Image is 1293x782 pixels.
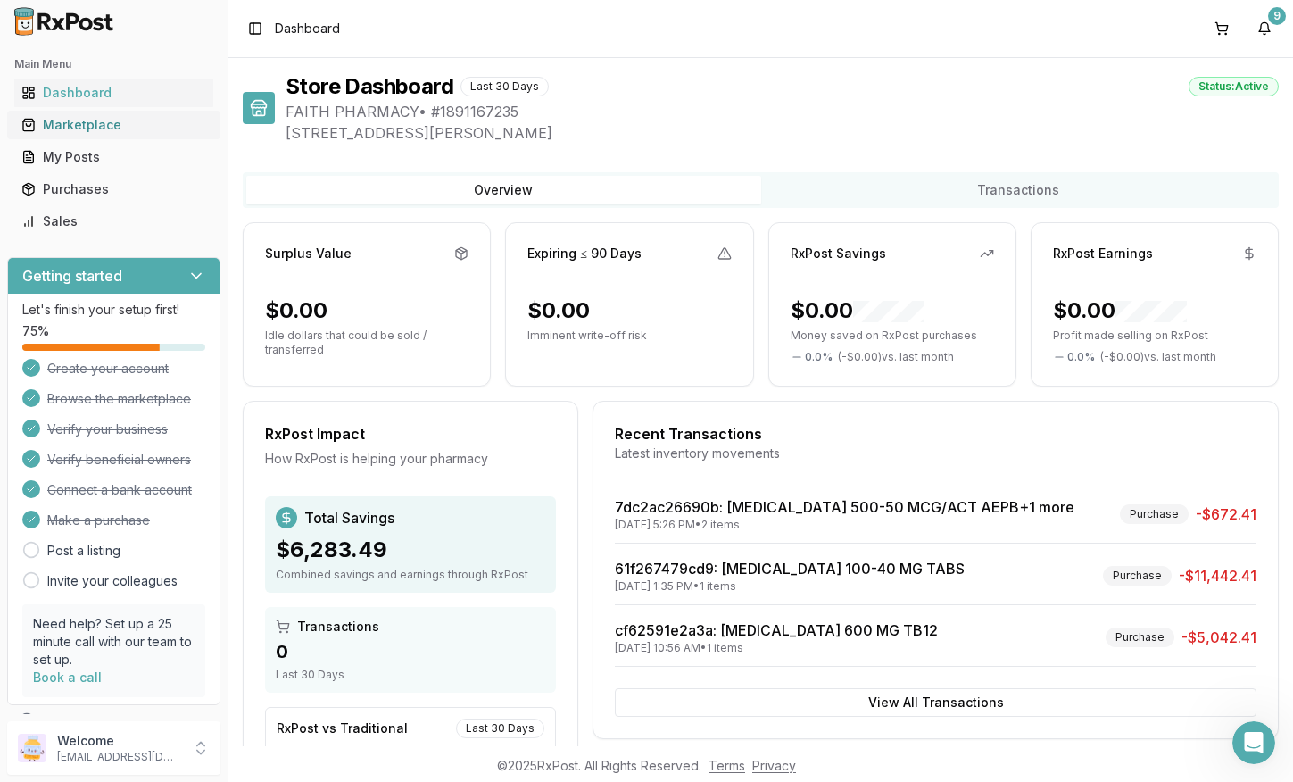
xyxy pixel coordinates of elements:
a: My Posts [14,141,213,173]
p: Let's finish your setup first! [22,301,205,319]
div: My Posts [21,148,206,166]
button: 9 [1250,14,1279,43]
div: Dashboard [21,84,206,102]
p: Welcome [57,732,181,750]
div: RxPost vs Traditional [277,720,408,737]
div: Purchase [1120,504,1189,524]
a: Post a listing [47,542,120,560]
div: [DATE] 5:26 PM • 2 items [615,518,1074,532]
button: My Posts [7,143,220,171]
span: Create your account [47,360,169,378]
div: Last 30 Days [456,719,544,738]
span: -$11,442.41 [1179,565,1256,586]
span: -$672.41 [1196,503,1256,525]
p: Need help? Set up a 25 minute call with our team to set up. [33,615,195,669]
button: Support [7,705,220,737]
div: Expiring ≤ 90 Days [527,245,642,262]
a: 7dc2ac26690b: [MEDICAL_DATA] 500-50 MCG/ACT AEPB+1 more [615,498,1074,516]
span: Connect a bank account [47,481,192,499]
p: Profit made selling on RxPost [1053,329,1256,343]
span: 75 % [22,322,49,340]
div: Recent Transactions [615,423,1256,445]
div: 0 [276,639,545,664]
div: Last 30 Days [276,668,545,682]
nav: breadcrumb [275,20,340,37]
div: RxPost Impact [265,423,556,445]
a: Dashboard [14,77,213,109]
h1: Store Dashboard [286,72,453,101]
span: Total Savings [304,507,394,528]
span: Verify beneficial owners [47,451,191,469]
a: Purchases [14,173,213,205]
div: Last 30 Days [460,77,549,96]
button: View All Transactions [615,688,1256,717]
p: [EMAIL_ADDRESS][DOMAIN_NAME] [57,750,181,764]
div: Latest inventory movements [615,445,1256,462]
img: RxPost Logo [7,7,121,36]
a: Invite your colleagues [47,572,178,590]
span: Verify your business [47,420,168,438]
div: $0.00 [527,296,590,325]
a: Book a call [33,670,102,685]
a: 61f267479cd9: [MEDICAL_DATA] 100-40 MG TABS [615,560,965,578]
p: Imminent write-off risk [527,329,731,343]
a: Terms [709,758,745,773]
div: How RxPost is helping your pharmacy [265,450,556,468]
div: [DATE] 10:56 AM • 1 items [615,641,938,655]
button: Transactions [761,176,1276,204]
div: Purchase [1103,566,1172,586]
span: FAITH PHARMACY • # 1891167235 [286,101,1279,122]
div: RxPost Savings [791,245,886,262]
span: Make a purchase [47,512,150,529]
span: ( - $0.00 ) vs. last month [838,350,954,364]
span: Dashboard [275,20,340,37]
div: $0.00 [791,296,924,325]
h3: Getting started [22,265,122,287]
p: Money saved on RxPost purchases [791,329,994,343]
iframe: Intercom live chat [1232,721,1275,764]
span: [STREET_ADDRESS][PERSON_NAME] [286,122,1279,144]
a: Sales [14,205,213,237]
span: Transactions [297,618,379,636]
button: Overview [246,176,761,204]
div: Purchase [1106,628,1174,647]
button: Sales [7,207,220,236]
span: Browse the marketplace [47,390,191,408]
h2: Main Menu [14,57,213,71]
span: 0.0 % [1067,350,1095,364]
div: Marketplace [21,116,206,134]
div: Status: Active [1189,77,1279,96]
div: Purchases [21,180,206,198]
button: Marketplace [7,111,220,139]
span: 0.0 % [805,350,833,364]
div: Surplus Value [265,245,352,262]
div: $0.00 [1053,296,1187,325]
span: -$5,042.41 [1181,627,1256,648]
div: 9 [1268,7,1286,25]
p: Idle dollars that could be sold / transferred [265,329,468,357]
button: Purchases [7,175,220,204]
div: Combined savings and earnings through RxPost [276,568,545,582]
div: $6,283.49 [276,536,545,564]
span: ( - $0.00 ) vs. last month [1100,350,1216,364]
div: [DATE] 1:35 PM • 1 items [615,579,965,594]
div: RxPost Earnings [1053,245,1153,262]
a: cf62591e2a3a: [MEDICAL_DATA] 600 MG TB12 [615,621,938,639]
button: Dashboard [7,79,220,107]
div: $0.00 [265,296,327,325]
img: User avatar [18,734,46,762]
div: Sales [21,212,206,230]
a: Privacy [752,758,796,773]
a: Marketplace [14,109,213,141]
